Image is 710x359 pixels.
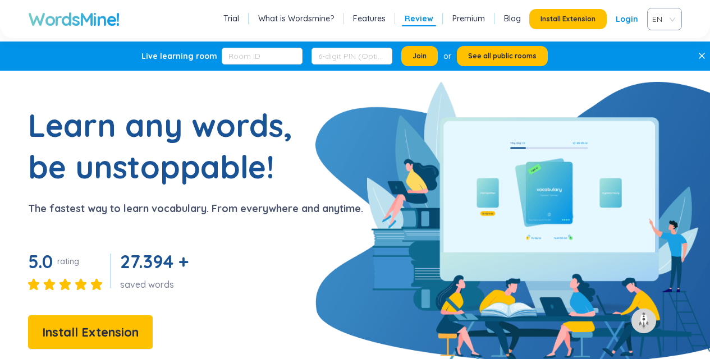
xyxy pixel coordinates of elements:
span: Install Extension [42,323,139,342]
span: See all public rooms [468,52,537,61]
div: or [443,50,451,62]
div: Live learning room [141,50,217,62]
span: 27.394 + [120,250,188,273]
div: rating [57,256,79,267]
a: Features [353,13,386,24]
img: to top [635,312,653,330]
span: Join [413,52,427,61]
p: The fastest way to learn vocabulary. From everywhere and anytime. [28,201,363,217]
a: Review [405,13,433,24]
input: 6-digit PIN (Optional) [312,48,392,65]
button: Install Extension [529,9,607,29]
a: What is Wordsmine? [258,13,334,24]
a: Trial [223,13,239,24]
a: Blog [504,13,521,24]
span: Install Extension [540,15,596,24]
button: Install Extension [28,315,153,349]
button: See all public rooms [457,46,548,66]
button: Join [401,46,438,66]
a: WordsMine! [28,8,120,30]
input: Room ID [222,48,303,65]
a: Premium [452,13,485,24]
a: Login [616,9,638,29]
h1: Learn any words, be unstoppable! [28,104,309,187]
span: VIE [652,11,672,27]
div: saved words [120,278,193,291]
a: Install Extension [28,328,153,339]
span: 5.0 [28,250,53,273]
